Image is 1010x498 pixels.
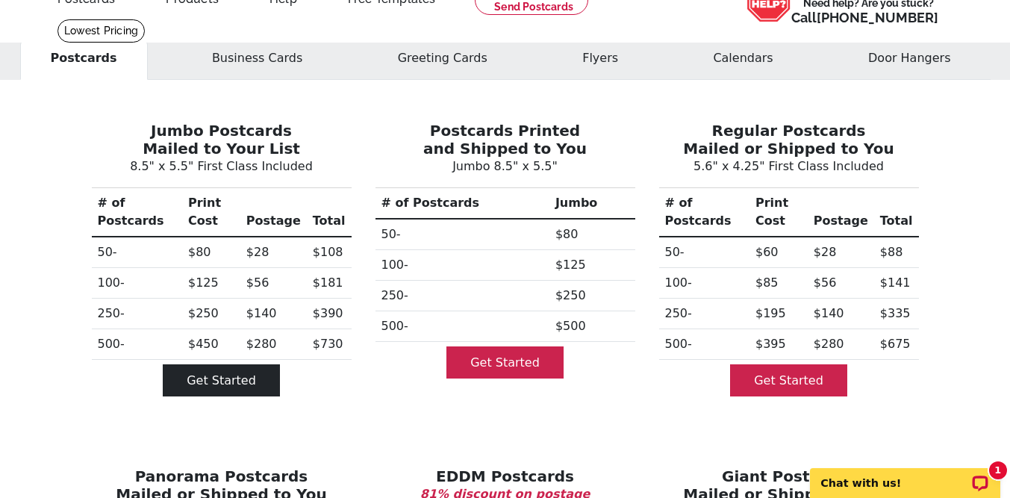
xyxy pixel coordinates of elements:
[874,299,919,329] td: $335
[240,237,307,268] td: $28
[375,467,635,485] h3: EDDM Postcards
[874,188,919,237] th: Total
[375,188,549,220] th: # of Postcards
[182,188,240,237] th: Print Cost
[182,329,240,360] td: $450
[749,329,808,360] td: $395
[92,237,183,268] th: 50-
[367,37,518,80] button: Greeting Cards
[375,250,549,281] th: 100-
[874,237,919,268] td: $88
[791,10,938,25] span: Call
[375,158,635,175] p: Jumbo 8.5" x 5.5"
[92,188,183,237] th: # of Postcards
[375,122,635,158] h3: Postcards Printed and Shipped to You
[92,268,183,299] th: 100-
[659,329,750,360] th: 500-
[549,281,635,311] td: $250
[307,299,352,329] td: $390
[730,364,847,396] a: Get Started
[163,364,280,396] a: Get Started
[92,158,352,175] p: 8.5" x 5.5" First Class Included
[307,329,352,360] td: $730
[874,268,919,299] td: $141
[682,37,803,80] button: Calendars
[181,37,333,80] button: Business Cards
[552,37,649,80] button: Flyers
[659,122,919,158] h3: Regular Postcards Mailed or Shipped to You
[659,299,750,329] th: 250-
[749,237,808,268] td: $60
[749,188,808,237] th: Print Cost
[749,268,808,299] td: $85
[92,299,183,329] th: 250-
[749,299,808,329] td: $195
[549,250,635,281] td: $125
[808,299,874,329] td: $140
[307,268,352,299] td: $181
[808,188,874,237] th: Postage
[182,237,240,268] td: $80
[808,237,874,268] td: $28
[549,219,635,250] td: $80
[240,299,307,329] td: $140
[549,188,635,220] th: Jumbo
[659,188,750,237] th: # of Postcards
[240,188,307,237] th: Postage
[375,219,549,250] th: 50-
[92,122,352,158] h3: Jumbo Postcards Mailed to Your List
[808,329,874,360] td: $280
[446,346,564,379] a: Get Started
[659,158,919,175] p: 5.6" x 4.25" First Class Included
[182,299,240,329] td: $250
[240,268,307,299] td: $56
[817,10,938,25] a: [PHONE_NUMBER]
[375,311,549,342] th: 500-
[659,237,750,268] th: 50-
[182,268,240,299] td: $125
[659,268,750,299] th: 100-
[838,37,981,80] button: Door Hangers
[307,188,352,237] th: Total
[874,329,919,360] td: $675
[808,268,874,299] td: $56
[92,329,183,360] th: 500-
[240,329,307,360] td: $280
[375,281,549,311] th: 250-
[20,37,148,80] button: Postcards
[549,311,635,342] td: $500
[307,237,352,268] td: $108
[800,451,1010,498] iframe: LiveChat chat widget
